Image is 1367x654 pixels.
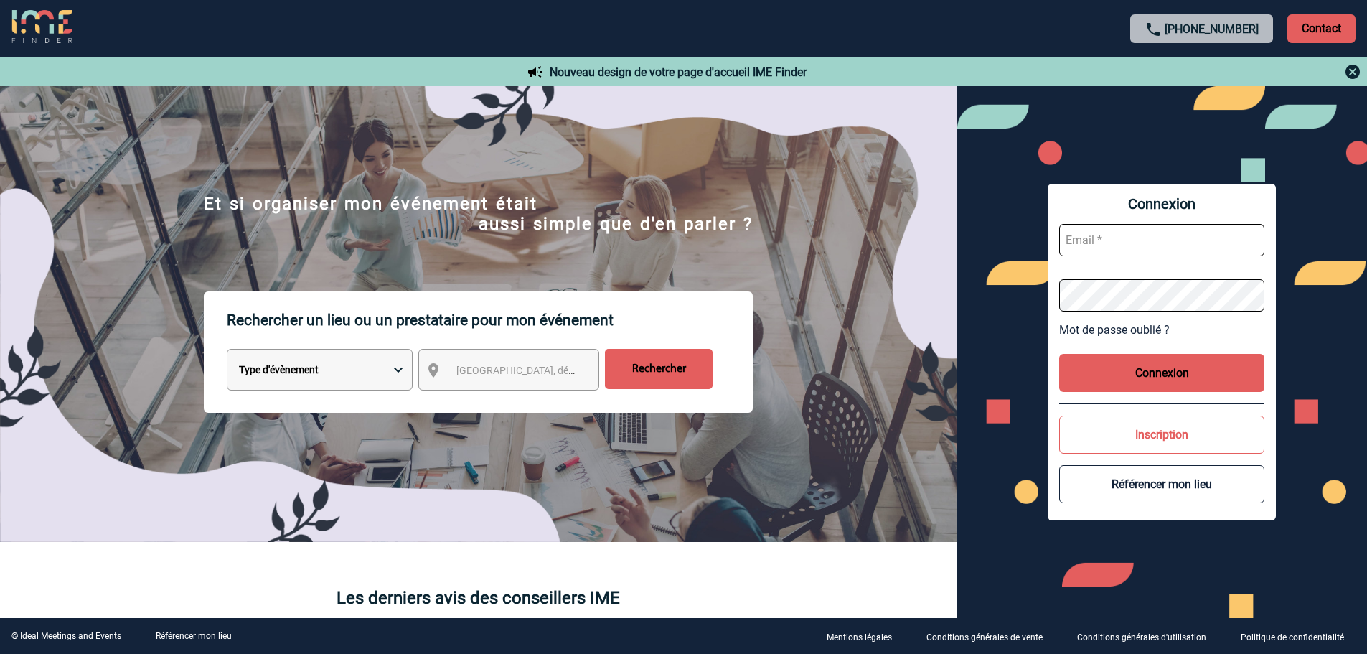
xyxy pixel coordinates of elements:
a: Mentions légales [815,630,915,643]
a: Conditions générales d'utilisation [1066,630,1229,643]
button: Référencer mon lieu [1059,465,1264,503]
p: Rechercher un lieu ou un prestataire pour mon événement [227,291,753,349]
span: Connexion [1059,195,1264,212]
p: Politique de confidentialité [1241,632,1344,643]
button: Connexion [1059,354,1264,392]
span: [GEOGRAPHIC_DATA], département, région... [456,365,656,376]
input: Email * [1059,224,1264,256]
a: Conditions générales de vente [915,630,1066,643]
a: Référencer mon lieu [156,631,232,641]
a: Mot de passe oublié ? [1059,323,1264,337]
input: Rechercher [605,349,713,389]
p: Conditions générales d'utilisation [1077,632,1206,643]
p: Conditions générales de vente [926,632,1043,643]
img: call-24-px.png [1145,21,1162,38]
div: © Ideal Meetings and Events [11,631,121,641]
button: Inscription [1059,416,1264,454]
p: Mentions légales [827,632,892,643]
a: [PHONE_NUMBER] [1165,22,1259,36]
a: Politique de confidentialité [1229,630,1367,643]
p: Contact [1287,14,1356,43]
